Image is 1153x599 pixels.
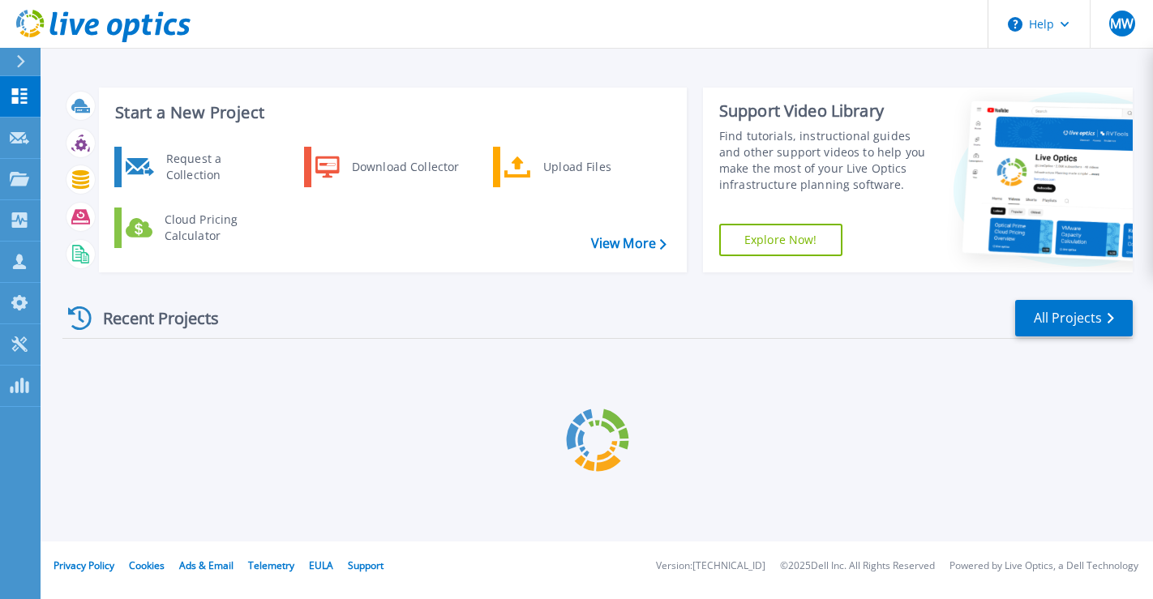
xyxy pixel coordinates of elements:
[156,212,276,244] div: Cloud Pricing Calculator
[129,558,165,572] a: Cookies
[949,561,1138,571] li: Powered by Live Optics, a Dell Technology
[591,236,667,251] a: View More
[115,104,666,122] h3: Start a New Project
[535,151,655,183] div: Upload Files
[114,208,281,248] a: Cloud Pricing Calculator
[493,147,659,187] a: Upload Files
[1015,300,1133,336] a: All Projects
[158,151,276,183] div: Request a Collection
[344,151,466,183] div: Download Collector
[114,147,281,187] a: Request a Collection
[780,561,935,571] li: © 2025 Dell Inc. All Rights Reserved
[62,298,241,338] div: Recent Projects
[348,558,384,572] a: Support
[248,558,294,572] a: Telemetry
[719,101,934,122] div: Support Video Library
[656,561,765,571] li: Version: [TECHNICAL_ID]
[719,128,934,193] div: Find tutorials, instructional guides and other support videos to help you make the most of your L...
[309,558,333,572] a: EULA
[54,558,114,572] a: Privacy Policy
[304,147,470,187] a: Download Collector
[719,224,842,256] a: Explore Now!
[1110,17,1134,30] span: MW
[179,558,234,572] a: Ads & Email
